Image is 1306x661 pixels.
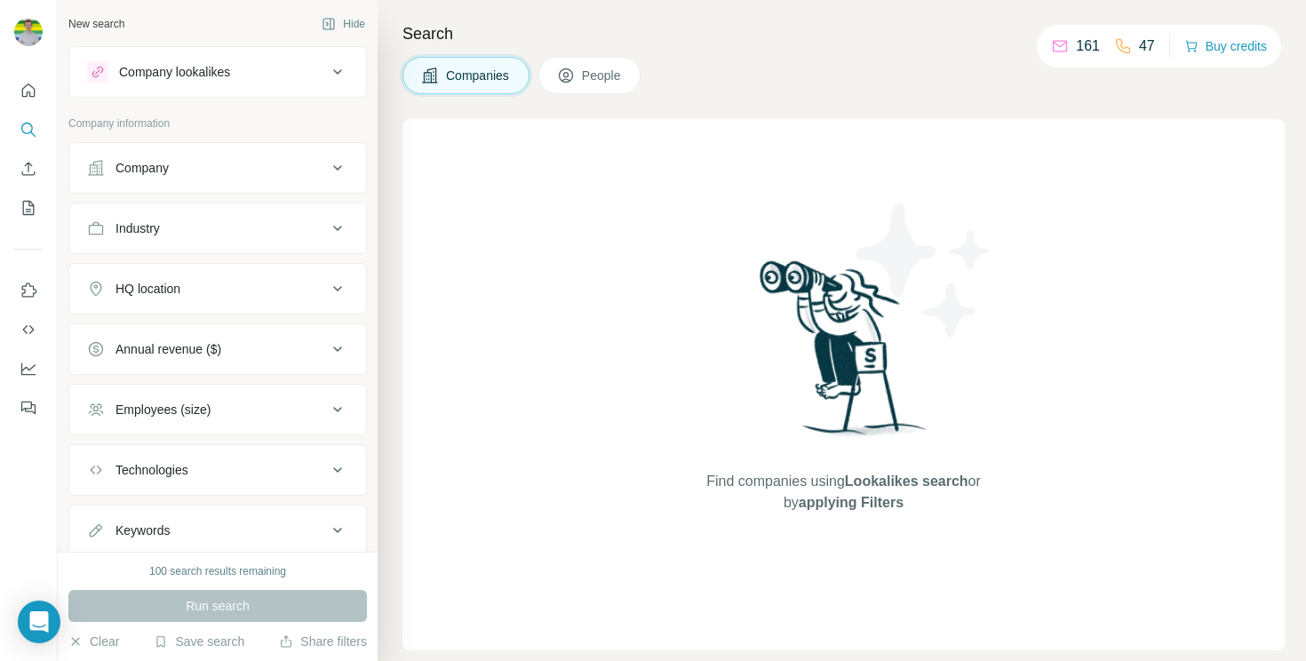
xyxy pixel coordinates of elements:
[69,328,366,370] button: Annual revenue ($)
[279,633,367,650] button: Share filters
[115,159,169,177] div: Company
[69,388,366,431] button: Employees (size)
[115,219,160,237] div: Industry
[68,115,367,131] p: Company information
[69,267,366,310] button: HQ location
[119,63,230,81] div: Company lookalikes
[446,67,511,84] span: Companies
[68,633,119,650] button: Clear
[1139,36,1155,57] p: 47
[582,67,623,84] span: People
[149,563,286,579] div: 100 search results remaining
[845,474,968,489] span: Lookalikes search
[1076,36,1100,57] p: 161
[402,21,1285,46] h4: Search
[69,207,366,250] button: Industry
[115,280,180,298] div: HQ location
[69,509,366,552] button: Keywords
[115,340,221,358] div: Annual revenue ($)
[115,401,211,418] div: Employees (size)
[1184,34,1267,59] button: Buy credits
[14,153,43,185] button: Enrich CSV
[14,75,43,107] button: Quick start
[115,461,188,479] div: Technologies
[14,353,43,385] button: Dashboard
[14,192,43,224] button: My lists
[154,633,244,650] button: Save search
[18,601,60,643] div: Open Intercom Messenger
[799,495,904,510] span: applying Filters
[68,16,124,32] div: New search
[844,190,1004,350] img: Surfe Illustration - Stars
[69,449,366,491] button: Technologies
[69,51,366,93] button: Company lookalikes
[701,471,985,514] span: Find companies using or by
[14,18,43,46] img: Avatar
[115,522,170,539] div: Keywords
[14,114,43,146] button: Search
[752,256,936,454] img: Surfe Illustration - Woman searching with binoculars
[14,392,43,424] button: Feedback
[14,314,43,346] button: Use Surfe API
[14,275,43,307] button: Use Surfe on LinkedIn
[69,147,366,189] button: Company
[309,11,378,37] button: Hide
